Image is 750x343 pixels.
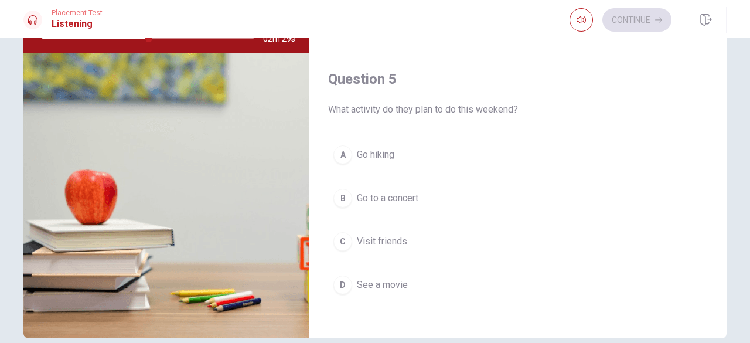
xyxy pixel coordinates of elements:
[52,9,103,17] span: Placement Test
[333,276,352,294] div: D
[328,227,708,256] button: CVisit friends
[23,53,309,338] img: Going to the Movies
[357,148,394,162] span: Go hiking
[333,145,352,164] div: A
[328,270,708,300] button: DSee a movie
[357,278,408,292] span: See a movie
[333,232,352,251] div: C
[52,17,103,31] h1: Listening
[328,140,708,169] button: AGo hiking
[357,235,407,249] span: Visit friends
[328,184,708,213] button: BGo to a concert
[263,25,305,53] span: 02m 29s
[328,70,708,89] h4: Question 5
[357,191,418,205] span: Go to a concert
[328,103,708,117] span: What activity do they plan to do this weekend?
[333,189,352,208] div: B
